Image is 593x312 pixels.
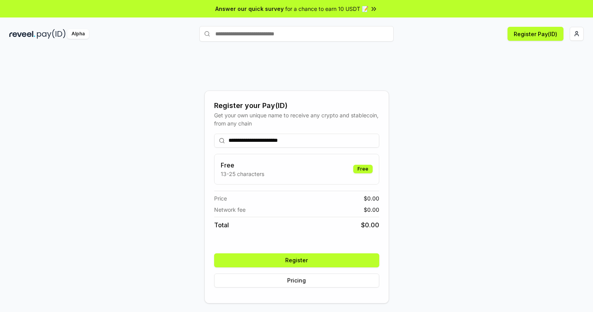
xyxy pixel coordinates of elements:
[353,165,373,173] div: Free
[508,27,563,41] button: Register Pay(ID)
[364,194,379,202] span: $ 0.00
[361,220,379,230] span: $ 0.00
[214,206,246,214] span: Network fee
[214,100,379,111] div: Register your Pay(ID)
[215,5,284,13] span: Answer our quick survey
[9,29,35,39] img: reveel_dark
[214,111,379,127] div: Get your own unique name to receive any crypto and stablecoin, from any chain
[67,29,89,39] div: Alpha
[214,274,379,288] button: Pricing
[214,253,379,267] button: Register
[214,220,229,230] span: Total
[221,170,264,178] p: 13-25 characters
[214,194,227,202] span: Price
[221,160,264,170] h3: Free
[285,5,368,13] span: for a chance to earn 10 USDT 📝
[37,29,66,39] img: pay_id
[364,206,379,214] span: $ 0.00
